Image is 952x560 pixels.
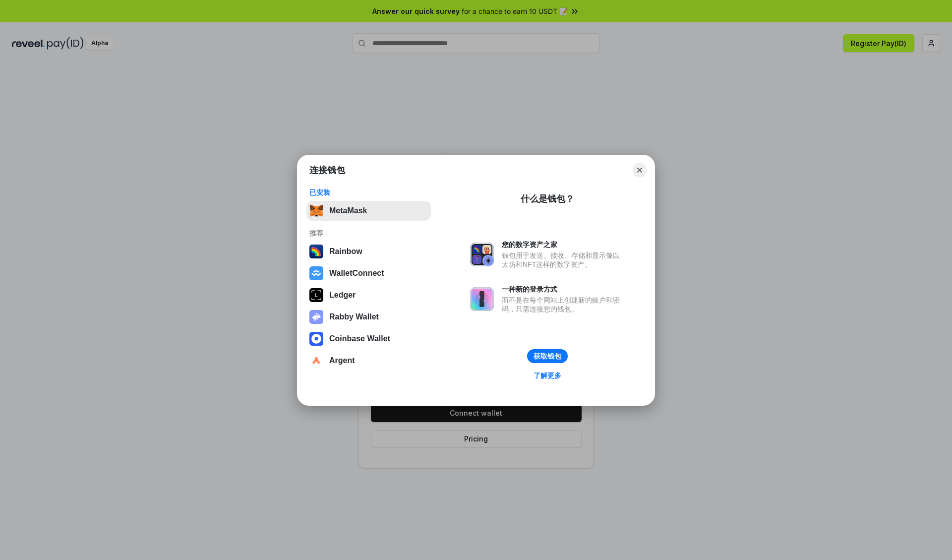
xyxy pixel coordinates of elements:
[309,204,323,218] img: svg+xml,%3Csvg%20fill%3D%22none%22%20height%3D%2233%22%20viewBox%3D%220%200%2035%2033%22%20width%...
[306,307,431,327] button: Rabby Wallet
[306,351,431,371] button: Argent
[329,247,362,256] div: Rainbow
[309,266,323,280] img: svg+xml,%3Csvg%20width%3D%2228%22%20height%3D%2228%22%20viewBox%3D%220%200%2028%2028%22%20fill%3D...
[502,240,625,249] div: 您的数字资产之家
[306,285,431,305] button: Ledger
[309,354,323,368] img: svg+xml,%3Csvg%20width%3D%2228%22%20height%3D%2228%22%20viewBox%3D%220%200%2028%2028%22%20fill%3D...
[527,349,568,363] button: 获取钱包
[502,285,625,294] div: 一种新的登录方式
[534,352,561,361] div: 获取钱包
[470,287,494,311] img: svg+xml,%3Csvg%20xmlns%3D%22http%3A%2F%2Fwww.w3.org%2F2000%2Fsvg%22%20fill%3D%22none%22%20viewBox...
[306,242,431,261] button: Rainbow
[329,334,390,343] div: Coinbase Wallet
[528,369,567,382] a: 了解更多
[502,296,625,313] div: 而不是在每个网站上创建新的账户和密码，只需连接您的钱包。
[306,201,431,221] button: MetaMask
[633,163,647,177] button: Close
[309,245,323,258] img: svg+xml,%3Csvg%20width%3D%22120%22%20height%3D%22120%22%20viewBox%3D%220%200%20120%20120%22%20fil...
[329,356,355,365] div: Argent
[329,312,379,321] div: Rabby Wallet
[309,288,323,302] img: svg+xml,%3Csvg%20xmlns%3D%22http%3A%2F%2Fwww.w3.org%2F2000%2Fsvg%22%20width%3D%2228%22%20height%3...
[309,229,428,238] div: 推荐
[309,188,428,197] div: 已安装
[306,329,431,349] button: Coinbase Wallet
[309,332,323,346] img: svg+xml,%3Csvg%20width%3D%2228%22%20height%3D%2228%22%20viewBox%3D%220%200%2028%2028%22%20fill%3D...
[534,371,561,380] div: 了解更多
[329,291,356,300] div: Ledger
[309,164,345,176] h1: 连接钱包
[470,243,494,266] img: svg+xml,%3Csvg%20xmlns%3D%22http%3A%2F%2Fwww.w3.org%2F2000%2Fsvg%22%20fill%3D%22none%22%20viewBox...
[309,310,323,324] img: svg+xml,%3Csvg%20xmlns%3D%22http%3A%2F%2Fwww.w3.org%2F2000%2Fsvg%22%20fill%3D%22none%22%20viewBox...
[329,206,367,215] div: MetaMask
[502,251,625,269] div: 钱包用于发送、接收、存储和显示像以太坊和NFT这样的数字资产。
[521,193,574,205] div: 什么是钱包？
[306,263,431,283] button: WalletConnect
[329,269,384,278] div: WalletConnect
